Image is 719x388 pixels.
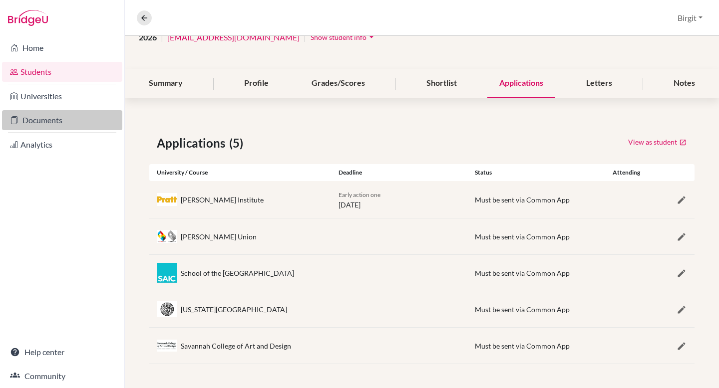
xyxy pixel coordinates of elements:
span: Must be sent via Common App [475,195,570,204]
span: (5) [229,134,247,152]
div: Savannah College of Art and Design [181,341,291,351]
div: Letters [574,69,624,98]
div: Summary [137,69,195,98]
a: Universities [2,86,122,106]
div: Notes [662,69,707,98]
span: Must be sent via Common App [475,269,570,277]
i: arrow_drop_down [366,32,376,42]
img: us_coop_sdb8h9cp.jpeg [157,230,177,243]
span: | [304,31,306,43]
a: Community [2,366,122,386]
button: Show student infoarrow_drop_down [310,29,377,45]
div: Deadline [331,168,467,177]
div: [PERSON_NAME] Union [181,231,257,242]
div: [PERSON_NAME] Institute [181,194,264,205]
div: Attending [604,168,649,177]
a: [EMAIL_ADDRESS][DOMAIN_NAME] [167,31,300,43]
span: 2026 [139,31,157,43]
div: [US_STATE][GEOGRAPHIC_DATA] [181,304,287,315]
span: | [161,31,163,43]
span: Applications [157,134,229,152]
div: Status [467,168,604,177]
span: Must be sent via Common App [475,232,570,241]
span: Early action one [339,191,380,198]
span: Must be sent via Common App [475,342,570,350]
a: Documents [2,110,122,130]
button: Birgit [673,8,707,27]
a: Home [2,38,122,58]
img: Bridge-U [8,10,48,26]
div: School of the [GEOGRAPHIC_DATA] [181,268,294,278]
a: Help center [2,342,122,362]
a: Students [2,62,122,82]
div: Shortlist [414,69,469,98]
img: us_saic__l7q7ml7.jpeg [157,263,177,283]
span: Must be sent via Common App [475,305,570,314]
img: us_prat_d7r7nojs.jpeg [157,193,177,206]
img: us_scad_5_y4zgag.jpeg [157,340,177,352]
img: us_risd_zibk50jg.jpeg [157,301,177,317]
div: Applications [487,69,555,98]
div: University / Course [149,168,331,177]
div: [DATE] [331,189,467,210]
span: Show student info [311,33,366,41]
a: View as student [628,134,687,150]
div: Profile [232,69,281,98]
a: Analytics [2,135,122,155]
div: Grades/Scores [300,69,377,98]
